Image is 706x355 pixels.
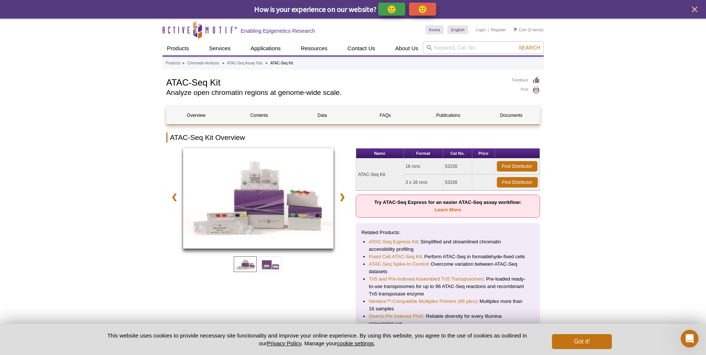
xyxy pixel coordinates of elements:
[518,45,540,51] span: Search
[491,27,506,32] a: Register
[443,148,472,159] th: Cat No.
[369,275,483,283] a: Tn5 and Pre-indexed Assembled Tn5 Transposomes
[514,28,517,31] img: Your Cart
[166,188,182,205] a: ❮
[369,275,527,298] li: : Pre-loaded ready-to-use transposomes for up to 96 ATAC-Seq reactions and recombinant Tn5 transp...
[95,332,540,347] p: This website uses cookies to provide necessary site functionality and improve your online experie...
[512,76,540,84] a: Feedback
[267,340,301,346] a: Privacy Policy
[374,199,521,212] strong: Try ATAC-Seq Express for an easier ATAC-Seq assay workflow:
[369,253,527,260] li: : Perform ATAC-Seq in formaldehyde-fixed cells
[690,5,699,14] button: close
[552,334,611,349] button: Got it!
[369,238,418,246] a: ATAC-Seq Express Kit
[512,86,540,95] a: Print
[387,4,396,14] p: 🙂
[369,260,527,275] li: : Overcome variation between ATAC-Seq datasets
[163,41,194,55] a: Products
[472,148,495,159] th: Price
[369,298,527,313] li: : Multiplex more than 16 samples
[205,41,235,55] a: Services
[425,25,444,34] a: Korea
[166,132,540,143] h2: ATAC-Seq Kit Overview
[369,313,527,327] li: : Reliable diversity for every Illumina sequencing run
[296,41,332,55] a: Resources
[369,260,428,268] a: ATAC-Seq Spike-In Control
[183,148,334,249] img: ATAC-Seq Kit
[369,238,527,253] li: : Simplified and streamlined chromatin accessibility profiling
[167,106,226,124] a: Overview
[369,298,477,305] a: Nextera™-Compatible Multiplex Primers (96 plex)
[516,44,542,51] button: Search
[182,61,185,65] li: »
[265,61,268,65] li: »
[222,61,224,65] li: »
[270,61,293,65] li: ATAC-Seq Kit
[514,25,544,34] li: (0 items)
[183,148,334,251] a: ATAC-Seq Kit
[488,25,489,34] li: |
[241,28,315,34] h2: Enabling Epigenetics Research
[447,25,468,34] a: English
[514,27,527,32] a: Cart
[187,60,219,67] a: Chromatin Analysis
[369,313,423,320] a: Diversi-Phi Indexed PhiX
[334,188,350,205] a: ❯
[404,148,443,159] th: Format
[361,229,534,236] p: Related Products:
[227,60,262,67] a: ATAC-Seq Assay Kits
[337,340,374,346] button: cookie settings
[230,106,289,124] a: Contents
[418,4,427,14] p: 🙁
[681,330,699,348] iframe: Intercom live chat
[404,159,443,175] td: 16 rxns
[356,159,404,191] td: ATAC-Seq Kit
[166,89,505,96] h2: Analyze open chromatin regions at genome-wide scale.
[435,207,461,212] a: Learn More
[443,159,472,175] td: 53150
[166,60,181,67] a: Products
[369,253,422,260] a: Fixed Cell ATAC-Seq Kit
[476,27,486,32] a: Login
[497,177,538,188] a: Find Distributor
[343,41,380,55] a: Contact Us
[355,106,415,124] a: FAQs
[391,41,423,55] a: About Us
[246,41,285,55] a: Applications
[482,106,541,124] a: Documents
[419,106,478,124] a: Publications
[356,148,404,159] th: Name
[497,161,537,172] a: Find Distributor
[404,175,443,191] td: 3 x 16 rxns
[293,106,352,124] a: Data
[166,76,505,87] h1: ATAC-Seq Kit
[254,4,377,14] span: How is your experience on our website?
[443,175,472,191] td: 53156
[423,41,544,54] input: Keyword, Cat. No.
